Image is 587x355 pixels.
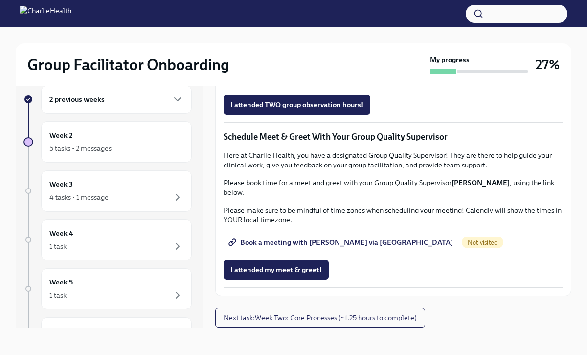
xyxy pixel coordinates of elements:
strong: My progress [430,55,470,65]
p: Schedule Meet & Greet With Your Group Quality Supervisor [224,131,563,142]
span: Not visited [462,239,503,246]
h2: Group Facilitator Onboarding [27,55,229,74]
a: Book a meeting with [PERSON_NAME] via [GEOGRAPHIC_DATA] [224,233,460,252]
span: Next task : Week Two: Core Processes (~1.25 hours to complete) [224,313,417,323]
div: 2 previous weeks [41,85,192,114]
img: CharlieHealth [20,6,71,22]
button: I attended my meet & greet! [224,260,329,280]
button: Next task:Week Two: Core Processes (~1.25 hours to complete) [215,308,425,328]
div: 1 task [49,241,67,251]
h6: Week 6 [49,326,73,336]
button: I attended TWO group observation hours! [224,95,370,115]
span: I attended my meet & greet! [230,265,322,275]
div: 1 task [49,290,67,300]
h6: Week 5 [49,277,73,287]
a: Week 51 task [23,268,192,309]
h3: 27% [536,56,560,73]
h6: Week 3 [49,179,73,189]
span: I attended TWO group observation hours! [230,100,363,110]
p: Please make sure to be mindful of time zones when scheduling your meeting! Calendly will show the... [224,205,563,225]
h6: 2 previous weeks [49,94,105,105]
h6: Week 4 [49,228,73,238]
a: Week 34 tasks • 1 message [23,170,192,212]
p: Please book time for a meet and greet with your Group Quality Supervisor , using the link below. [224,178,563,197]
div: 5 tasks • 2 messages [49,143,112,153]
strong: [PERSON_NAME] [452,178,510,187]
span: Book a meeting with [PERSON_NAME] via [GEOGRAPHIC_DATA] [230,237,453,247]
div: 4 tasks • 1 message [49,192,109,202]
h6: Week 2 [49,130,73,141]
a: Week 25 tasks • 2 messages [23,121,192,163]
p: Here at Charlie Health, you have a designated Group Quality Supervisor! They are there to help gu... [224,150,563,170]
a: Week 41 task [23,219,192,260]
